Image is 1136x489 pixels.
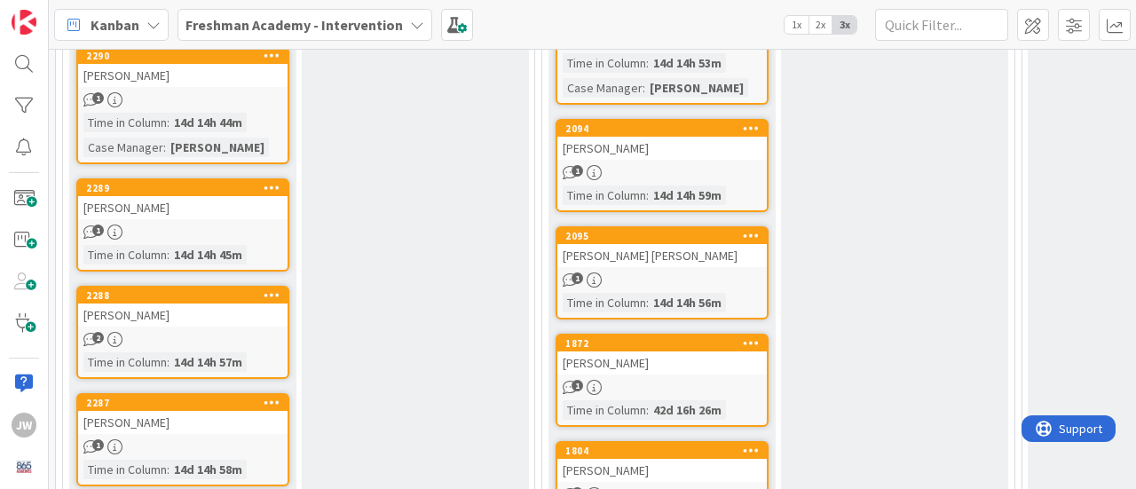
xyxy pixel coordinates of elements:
[572,272,583,284] span: 1
[643,78,645,98] span: :
[557,137,767,160] div: [PERSON_NAME]
[86,182,288,194] div: 2289
[78,288,288,304] div: 2288
[565,337,767,350] div: 1872
[646,185,649,205] span: :
[185,16,403,34] b: Freshman Academy - Intervention
[12,454,36,479] img: avatar
[78,411,288,434] div: [PERSON_NAME]
[809,16,832,34] span: 2x
[557,121,767,160] div: 2094[PERSON_NAME]
[78,395,288,434] div: 2287[PERSON_NAME]
[563,53,646,73] div: Time in Column
[12,10,36,35] img: Visit kanbanzone.com
[163,138,166,157] span: :
[166,138,269,157] div: [PERSON_NAME]
[649,53,726,73] div: 14d 14h 53m
[557,443,767,459] div: 1804
[572,165,583,177] span: 1
[785,16,809,34] span: 1x
[78,48,288,87] div: 2290[PERSON_NAME]
[565,230,767,242] div: 2095
[646,400,649,420] span: :
[170,113,247,132] div: 14d 14h 44m
[83,245,167,264] div: Time in Column
[86,289,288,302] div: 2288
[170,352,247,372] div: 14d 14h 57m
[86,50,288,62] div: 2290
[92,225,104,236] span: 1
[12,413,36,438] div: JW
[167,245,170,264] span: :
[557,335,767,375] div: 1872[PERSON_NAME]
[832,16,856,34] span: 3x
[78,180,288,196] div: 2289
[563,400,646,420] div: Time in Column
[167,460,170,479] span: :
[557,335,767,351] div: 1872
[557,228,767,244] div: 2095
[649,185,726,205] div: 14d 14h 59m
[170,460,247,479] div: 14d 14h 58m
[646,53,649,73] span: :
[78,395,288,411] div: 2287
[78,48,288,64] div: 2290
[83,352,167,372] div: Time in Column
[83,113,167,132] div: Time in Column
[86,397,288,409] div: 2287
[572,380,583,391] span: 1
[565,122,767,135] div: 2094
[563,185,646,205] div: Time in Column
[167,113,170,132] span: :
[649,293,726,312] div: 14d 14h 56m
[78,304,288,327] div: [PERSON_NAME]
[557,351,767,375] div: [PERSON_NAME]
[557,443,767,482] div: 1804[PERSON_NAME]
[170,245,247,264] div: 14d 14h 45m
[563,293,646,312] div: Time in Column
[78,180,288,219] div: 2289[PERSON_NAME]
[78,64,288,87] div: [PERSON_NAME]
[92,439,104,451] span: 1
[645,78,748,98] div: [PERSON_NAME]
[557,459,767,482] div: [PERSON_NAME]
[92,332,104,343] span: 2
[557,228,767,267] div: 2095[PERSON_NAME] [PERSON_NAME]
[646,293,649,312] span: :
[563,78,643,98] div: Case Manager
[92,92,104,104] span: 1
[83,138,163,157] div: Case Manager
[875,9,1008,41] input: Quick Filter...
[78,288,288,327] div: 2288[PERSON_NAME]
[37,3,81,24] span: Support
[78,196,288,219] div: [PERSON_NAME]
[557,121,767,137] div: 2094
[565,445,767,457] div: 1804
[557,244,767,267] div: [PERSON_NAME] [PERSON_NAME]
[83,460,167,479] div: Time in Column
[649,400,726,420] div: 42d 16h 26m
[167,352,170,372] span: :
[91,14,139,35] span: Kanban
